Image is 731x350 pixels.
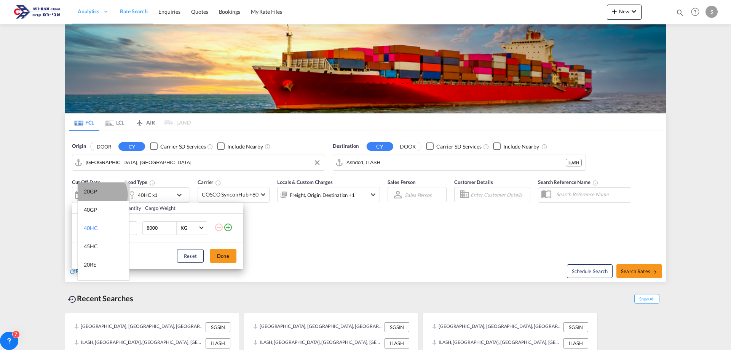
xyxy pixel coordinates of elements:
div: 40GP [84,206,97,214]
div: 20GP [84,188,97,195]
div: 40RE [84,279,96,287]
div: 40HC [84,224,98,232]
div: 20RE [84,261,96,268]
div: 45HC [84,243,98,250]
